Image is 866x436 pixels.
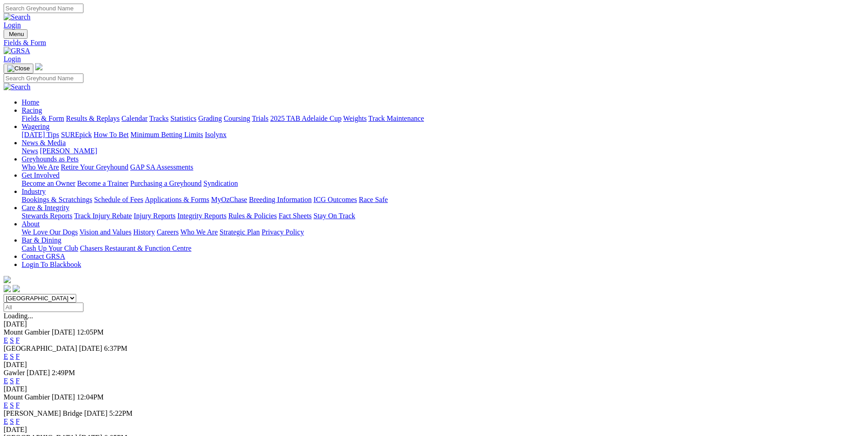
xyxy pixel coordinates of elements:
img: twitter.svg [13,285,20,292]
span: Mount Gambier [4,393,50,401]
a: News [22,147,38,155]
img: Close [7,65,30,72]
span: 5:22PM [109,409,133,417]
a: [PERSON_NAME] [40,147,97,155]
a: About [22,220,40,228]
span: [PERSON_NAME] Bridge [4,409,83,417]
div: [DATE] [4,385,862,393]
a: Bookings & Scratchings [22,196,92,203]
div: About [22,228,862,236]
a: Applications & Forms [145,196,209,203]
img: facebook.svg [4,285,11,292]
a: Wagering [22,123,50,130]
img: logo-grsa-white.png [4,276,11,283]
a: Greyhounds as Pets [22,155,78,163]
a: Minimum Betting Limits [130,131,203,138]
a: 2025 TAB Adelaide Cup [270,115,341,122]
a: E [4,377,8,385]
a: Race Safe [359,196,387,203]
a: F [16,377,20,385]
div: Industry [22,196,862,204]
a: Privacy Policy [262,228,304,236]
img: Search [4,13,31,21]
a: Integrity Reports [177,212,226,220]
span: [DATE] [52,328,75,336]
input: Search [4,4,83,13]
div: Greyhounds as Pets [22,163,862,171]
div: [DATE] [4,426,862,434]
a: Become a Trainer [77,179,129,187]
a: Breeding Information [249,196,312,203]
div: Bar & Dining [22,244,862,252]
a: Track Injury Rebate [74,212,132,220]
span: Gawler [4,369,25,376]
a: F [16,336,20,344]
a: F [16,353,20,360]
a: E [4,353,8,360]
span: [DATE] [84,409,108,417]
a: MyOzChase [211,196,247,203]
a: We Love Our Dogs [22,228,78,236]
a: Fact Sheets [279,212,312,220]
img: Search [4,83,31,91]
a: Home [22,98,39,106]
a: S [10,401,14,409]
a: Chasers Restaurant & Function Centre [80,244,191,252]
a: S [10,418,14,425]
a: [DATE] Tips [22,131,59,138]
a: Fields & Form [4,39,862,47]
img: GRSA [4,47,30,55]
a: E [4,418,8,425]
a: History [133,228,155,236]
span: [GEOGRAPHIC_DATA] [4,344,77,352]
div: Racing [22,115,862,123]
a: Trials [252,115,268,122]
div: Get Involved [22,179,862,188]
a: Industry [22,188,46,195]
a: E [4,336,8,344]
a: News & Media [22,139,66,147]
button: Toggle navigation [4,29,28,39]
a: Stewards Reports [22,212,72,220]
input: Search [4,73,83,83]
a: Injury Reports [134,212,175,220]
a: SUREpick [61,131,92,138]
a: Track Maintenance [369,115,424,122]
a: Bar & Dining [22,236,61,244]
a: Contact GRSA [22,252,65,260]
button: Toggle navigation [4,64,33,73]
a: Care & Integrity [22,204,69,211]
a: Racing [22,106,42,114]
div: [DATE] [4,320,862,328]
a: Isolynx [205,131,226,138]
a: Get Involved [22,171,60,179]
div: Wagering [22,131,862,139]
a: GAP SA Assessments [130,163,193,171]
a: Login [4,55,21,63]
a: Syndication [203,179,238,187]
a: ICG Outcomes [313,196,357,203]
a: S [10,353,14,360]
span: Loading... [4,312,33,320]
a: Fields & Form [22,115,64,122]
a: Careers [157,228,179,236]
a: Results & Replays [66,115,120,122]
span: Mount Gambier [4,328,50,336]
a: Stay On Track [313,212,355,220]
input: Select date [4,303,83,312]
a: Grading [198,115,222,122]
a: Cash Up Your Club [22,244,78,252]
span: 6:37PM [104,344,128,352]
a: Statistics [170,115,197,122]
a: Become an Owner [22,179,75,187]
a: S [10,377,14,385]
div: News & Media [22,147,862,155]
span: 12:05PM [77,328,104,336]
a: Vision and Values [79,228,131,236]
a: S [10,336,14,344]
a: F [16,401,20,409]
a: Purchasing a Greyhound [130,179,202,187]
a: Login [4,21,21,29]
div: Care & Integrity [22,212,862,220]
